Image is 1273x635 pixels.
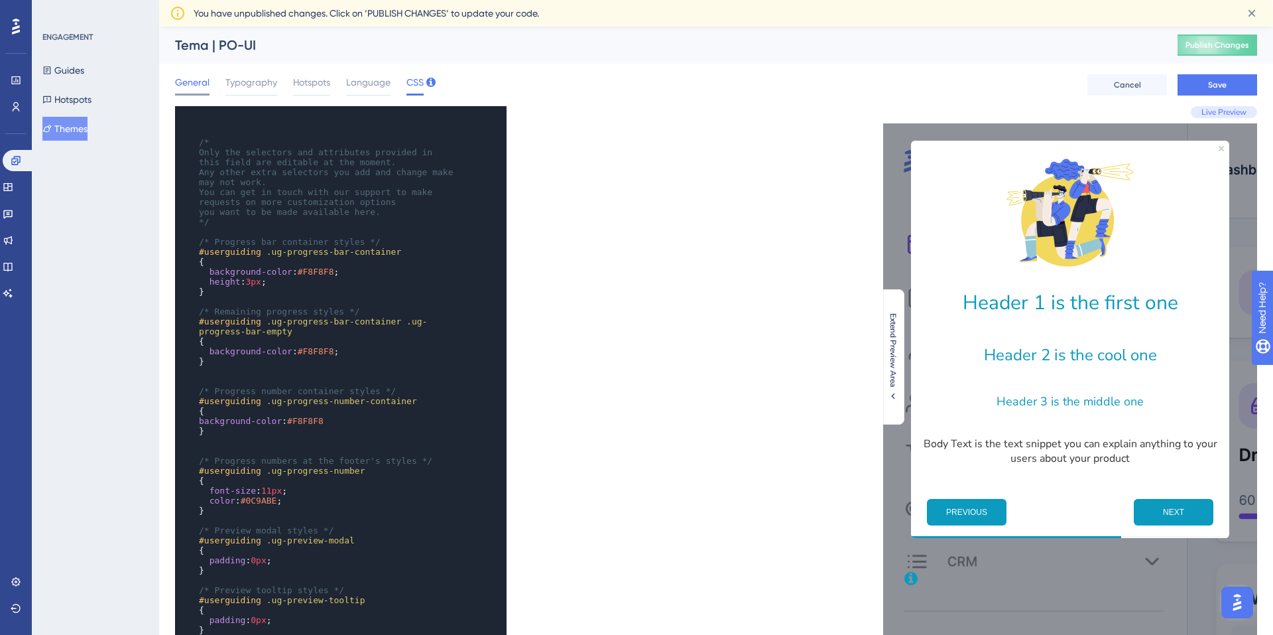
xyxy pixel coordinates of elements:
[200,618,237,632] b: Tooltip.
[267,466,365,476] span: .ug-progress-number
[210,555,246,565] span: padding
[199,396,261,406] span: #userguiding
[251,615,266,625] span: 0px
[199,595,261,605] span: #userguiding
[194,5,539,21] span: You have unpublished changes. Click on ‘PUBLISH CHANGES’ to update your code.
[199,416,324,426] span: :
[38,270,335,286] h3: Header 3 is the middle one
[1178,74,1257,96] button: Save
[38,221,335,242] h2: Header 2 is the cool one
[210,277,241,287] span: height
[199,247,261,257] span: #userguiding
[42,88,91,111] button: Hotspots
[42,32,93,42] div: ENGAGEMENT
[44,376,123,402] button: Previous
[267,396,417,406] span: .ug-progress-number-container
[199,466,261,476] span: #userguiding
[175,36,1144,54] div: Tema | PO-UI
[199,147,438,167] span: Only the selectors and attributes provided in this field are editable at the moment.
[251,555,266,565] span: 0px
[225,74,277,90] span: Typography
[199,496,282,506] span: : ;
[1178,35,1257,56] button: Publish Changes
[199,486,287,496] span: : ;
[267,535,355,545] span: .ug-preview-modal
[1217,583,1257,622] iframe: UserGuiding AI Assistant Launcher
[199,585,344,595] span: /* Preview tooltip styles */
[298,346,334,356] span: #F8F8F8
[199,167,458,187] span: Any other extra selectors you add and change make may not work.
[210,615,246,625] span: padding
[349,612,354,617] div: Close Preview
[42,117,88,141] button: Themes
[199,317,261,326] span: #userguiding
[199,237,381,247] span: /* Progress bar container styles */
[199,287,204,297] span: }
[199,277,267,287] span: : ;
[1185,40,1249,50] span: Publish Changes
[199,207,381,217] span: you want to be made available here.
[346,74,391,90] span: Language
[199,535,261,545] span: #userguiding
[199,317,427,336] span: .ug-progress-bar-empty
[199,416,282,426] span: background-color
[199,267,339,277] span: : ;
[888,313,898,387] span: Extend Preview Area
[199,615,272,625] span: : ;
[882,313,904,401] button: Extend Preview Area
[199,605,204,615] span: {
[199,545,204,555] span: {
[1201,107,1246,117] span: Live Preview
[199,555,272,565] span: : ;
[267,317,402,326] span: .ug-progress-bar-container
[245,277,261,287] span: 3px
[1087,74,1167,96] button: Cancel
[406,74,424,90] span: CSS
[199,625,204,635] span: }
[199,356,204,366] span: }
[121,23,253,155] img: Modal Media
[210,346,292,356] span: background-color
[293,74,330,90] span: Hotspots
[210,496,235,506] span: color
[175,74,210,90] span: General
[199,526,334,535] span: /* Preview modal styles */
[251,376,330,402] button: Next
[38,166,335,193] h1: Header 1 is the first one
[199,336,204,346] span: {
[199,565,204,575] span: }
[199,307,360,317] span: /* Remaining progress styles */
[31,3,83,19] span: Need Help?
[287,416,324,426] span: #F8F8F8
[38,313,335,342] p: Body Text is the text snippet you can explain anything to your users about your product
[199,346,339,356] span: : ;
[267,247,402,257] span: .ug-progress-bar-container
[210,267,292,277] span: background-color
[199,187,438,207] span: You can get in touch with our support to make requests on more customization options
[210,486,256,496] span: font-size
[241,496,277,506] span: #0C9ABE
[199,257,204,267] span: {
[42,58,84,82] button: Guides
[199,386,396,396] span: /* Progress number container styles */
[335,23,341,28] div: Close Preview
[199,426,204,436] span: }
[1114,80,1141,90] span: Cancel
[298,267,334,277] span: #F8F8F8
[1208,80,1227,90] span: Save
[199,406,204,416] span: {
[199,476,204,486] span: {
[267,595,365,605] span: .ug-preview-tooltip
[199,506,204,516] span: }
[261,486,282,496] span: 11px
[199,456,432,466] span: /* Progress numbers at the footer's styles */
[52,617,349,634] p: This is a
